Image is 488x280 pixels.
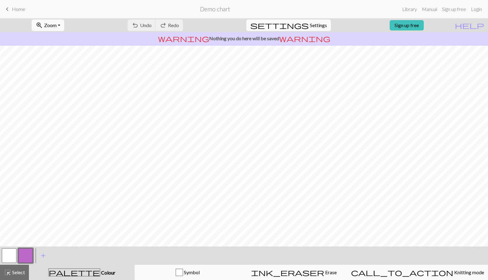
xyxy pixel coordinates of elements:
[40,251,47,260] span: add
[4,268,11,277] span: highlight_alt
[324,269,337,275] span: Erase
[200,5,230,12] h2: Demo chart
[420,3,440,15] a: Manual
[310,22,327,29] span: Settings
[351,268,453,277] span: call_to_action
[400,3,420,15] a: Library
[44,22,57,28] span: Zoom
[36,21,43,30] span: zoom_in
[246,19,331,31] button: SettingsSettings
[12,6,25,12] span: Home
[2,35,486,42] p: Nothing you do here will be saved
[390,20,424,30] a: Sign up free
[455,21,484,30] span: help
[250,22,309,29] i: Settings
[469,3,484,15] a: Login
[279,34,330,43] span: warning
[250,21,309,30] span: settings
[32,19,64,31] button: Zoom
[29,265,135,280] button: Colour
[241,265,347,280] button: Erase
[11,269,25,275] span: Select
[440,3,469,15] a: Sign up free
[100,270,115,275] span: Colour
[183,269,200,275] span: Symbol
[135,265,241,280] button: Symbol
[251,268,324,277] span: ink_eraser
[4,4,25,14] a: Home
[49,268,100,277] span: palette
[453,269,484,275] span: Knitting mode
[158,34,209,43] span: warning
[4,5,11,13] span: keyboard_arrow_left
[347,265,488,280] button: Knitting mode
